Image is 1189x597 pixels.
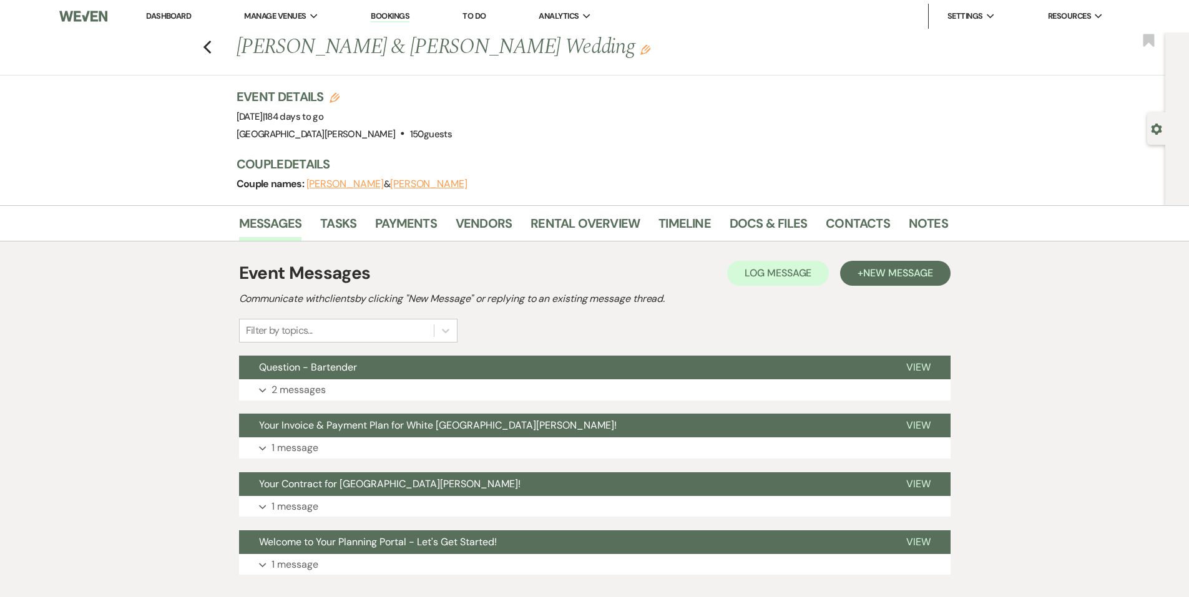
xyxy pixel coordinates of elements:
a: Tasks [320,213,356,241]
a: Notes [909,213,948,241]
span: Your Contract for [GEOGRAPHIC_DATA][PERSON_NAME]! [259,477,521,490]
img: Weven Logo [59,3,107,29]
a: Vendors [456,213,512,241]
button: Edit [640,44,650,55]
a: Payments [375,213,437,241]
span: Your Invoice & Payment Plan for White [GEOGRAPHIC_DATA][PERSON_NAME]! [259,419,617,432]
button: Your Contract for [GEOGRAPHIC_DATA][PERSON_NAME]! [239,472,886,496]
span: 184 days to go [265,110,323,123]
span: Settings [947,10,983,22]
p: 1 message [272,440,318,456]
span: View [906,361,931,374]
span: View [906,535,931,548]
button: 2 messages [239,379,951,400]
p: 1 message [272,556,318,573]
button: Log Message [727,261,829,286]
span: Manage Venues [244,10,306,22]
button: View [886,356,951,379]
span: Log Message [745,266,811,279]
span: Couple names: [237,177,306,190]
a: Messages [239,213,302,241]
button: Your Invoice & Payment Plan for White [GEOGRAPHIC_DATA][PERSON_NAME]! [239,414,886,437]
button: View [886,472,951,496]
a: Timeline [658,213,711,241]
button: +New Message [840,261,950,286]
p: 2 messages [272,382,326,398]
span: Welcome to Your Planning Portal - Let's Get Started! [259,535,497,548]
span: Resources [1048,10,1091,22]
button: View [886,414,951,437]
span: View [906,477,931,490]
a: Rental Overview [531,213,640,241]
h2: Communicate with clients by clicking "New Message" or replying to an existing message thread. [239,291,951,306]
span: Analytics [539,10,579,22]
button: 1 message [239,554,951,575]
a: Bookings [371,11,409,22]
button: [PERSON_NAME] [306,179,384,189]
span: & [306,178,467,190]
span: 150 guests [410,128,452,140]
a: Docs & Files [730,213,807,241]
h1: Event Messages [239,260,371,286]
span: [GEOGRAPHIC_DATA][PERSON_NAME] [237,128,396,140]
button: Question - Bartender [239,356,886,379]
h1: [PERSON_NAME] & [PERSON_NAME] Wedding [237,32,796,62]
div: Filter by topics... [246,323,313,338]
p: 1 message [272,498,318,515]
button: [PERSON_NAME] [390,179,467,189]
h3: Event Details [237,88,452,105]
a: Dashboard [146,11,191,21]
button: Open lead details [1151,122,1162,134]
span: [DATE] [237,110,324,123]
span: New Message [863,266,932,279]
button: Welcome to Your Planning Portal - Let's Get Started! [239,530,886,554]
span: View [906,419,931,432]
a: To Do [462,11,486,21]
button: 1 message [239,496,951,517]
span: Question - Bartender [259,361,357,374]
span: | [263,110,323,123]
button: 1 message [239,437,951,459]
button: View [886,530,951,554]
h3: Couple Details [237,155,936,173]
a: Contacts [826,213,890,241]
